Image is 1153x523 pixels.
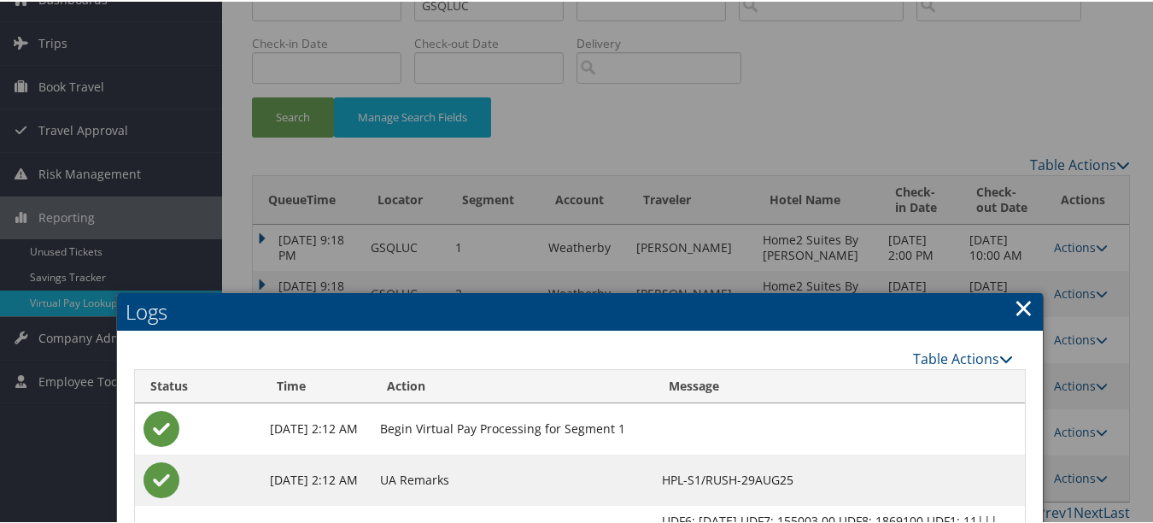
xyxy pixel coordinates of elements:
td: UA Remarks [372,453,654,504]
td: [DATE] 2:12 AM [261,402,372,453]
th: Status: activate to sort column ascending [135,368,261,402]
th: Time: activate to sort column ascending [261,368,372,402]
th: Message: activate to sort column ascending [653,368,1025,402]
a: Close [1014,289,1033,323]
h2: Logs [117,291,1043,329]
a: Table Actions [913,348,1013,367]
td: Begin Virtual Pay Processing for Segment 1 [372,402,654,453]
td: [DATE] 2:12 AM [261,453,372,504]
td: HPL-S1/RUSH-29AUG25 [653,453,1025,504]
th: Action: activate to sort column ascending [372,368,654,402]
